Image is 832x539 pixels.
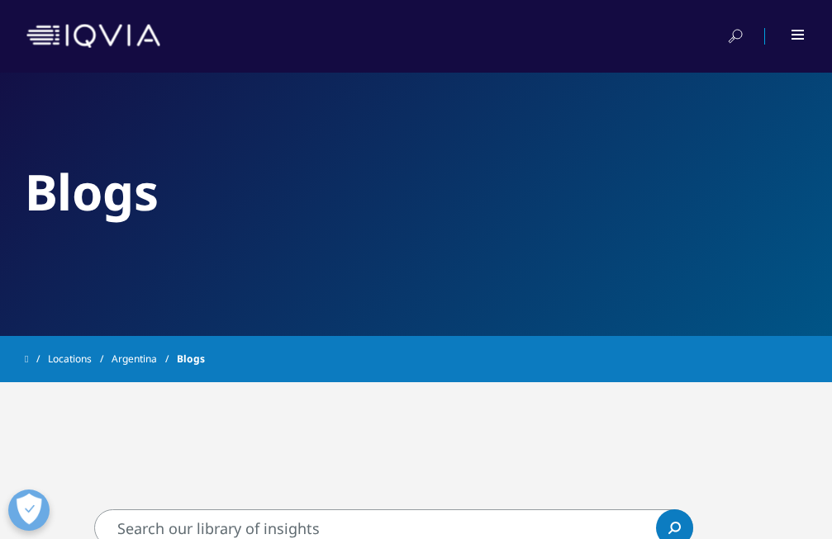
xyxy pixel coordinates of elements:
[48,344,112,374] a: Locations
[668,522,681,534] svg: Search
[177,344,205,374] span: Blogs
[112,344,177,374] a: Argentina
[25,161,807,223] h2: Blogs
[8,489,50,531] button: Abrir preferencias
